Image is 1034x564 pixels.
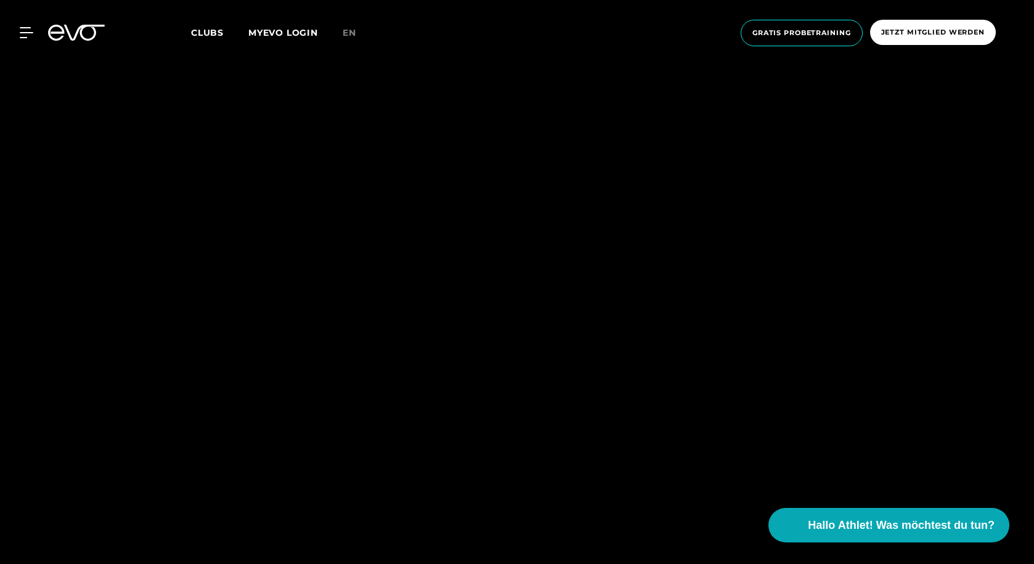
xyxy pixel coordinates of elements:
a: Clubs [191,27,248,38]
span: Jetzt Mitglied werden [881,27,985,38]
a: en [343,26,371,40]
button: Hallo Athlet! Was möchtest du tun? [768,508,1009,542]
span: Clubs [191,27,224,38]
span: Hallo Athlet! Was möchtest du tun? [808,517,995,534]
span: Gratis Probetraining [752,28,851,38]
span: en [343,27,356,38]
a: Jetzt Mitglied werden [866,20,999,46]
a: MYEVO LOGIN [248,27,318,38]
a: Gratis Probetraining [737,20,866,46]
